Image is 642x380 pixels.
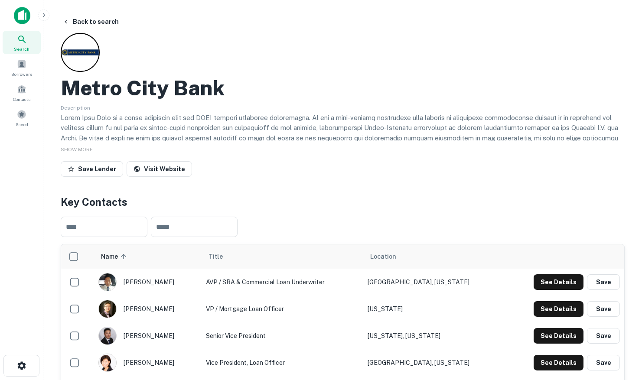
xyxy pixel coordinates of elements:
[59,14,122,29] button: Back to search
[99,327,116,344] img: 1517338800190
[363,322,504,349] td: [US_STATE], [US_STATE]
[61,113,625,174] p: Lorem Ipsu Dolo si a conse adipiscin elit sed DOEI tempori utlaboree doloremagna. Al eni a mini-v...
[14,45,29,52] span: Search
[61,105,90,111] span: Description
[61,194,625,210] h4: Key Contacts
[587,301,620,317] button: Save
[363,269,504,296] td: [GEOGRAPHIC_DATA], [US_STATE]
[599,311,642,352] iframe: Chat Widget
[3,56,41,79] a: Borrowers
[587,274,620,290] button: Save
[209,251,234,262] span: Title
[11,71,32,78] span: Borrowers
[363,244,504,269] th: Location
[13,96,30,103] span: Contacts
[534,355,583,370] button: See Details
[3,106,41,130] a: Saved
[99,300,116,318] img: 1557949577869
[370,251,396,262] span: Location
[202,349,363,376] td: Vice President, Loan Officer
[3,81,41,104] a: Contacts
[61,161,123,177] button: Save Lender
[363,296,504,322] td: [US_STATE]
[98,273,197,291] div: [PERSON_NAME]
[14,7,30,24] img: capitalize-icon.png
[127,161,192,177] a: Visit Website
[61,75,225,101] h2: Metro City Bank
[202,244,363,269] th: Title
[98,300,197,318] div: [PERSON_NAME]
[534,274,583,290] button: See Details
[98,327,197,345] div: [PERSON_NAME]
[202,269,363,296] td: AVP / SBA & Commercial Loan Underwriter
[587,328,620,344] button: Save
[98,354,197,372] div: [PERSON_NAME]
[534,301,583,317] button: See Details
[202,322,363,349] td: Senior Vice President
[363,349,504,376] td: [GEOGRAPHIC_DATA], [US_STATE]
[3,31,41,54] a: Search
[61,146,93,153] span: SHOW MORE
[587,355,620,370] button: Save
[534,328,583,344] button: See Details
[99,354,116,371] img: 1540689473744
[101,251,129,262] span: Name
[94,244,202,269] th: Name
[16,121,28,128] span: Saved
[99,273,116,291] img: 1609729958240
[202,296,363,322] td: VP / Mortgage Loan Officer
